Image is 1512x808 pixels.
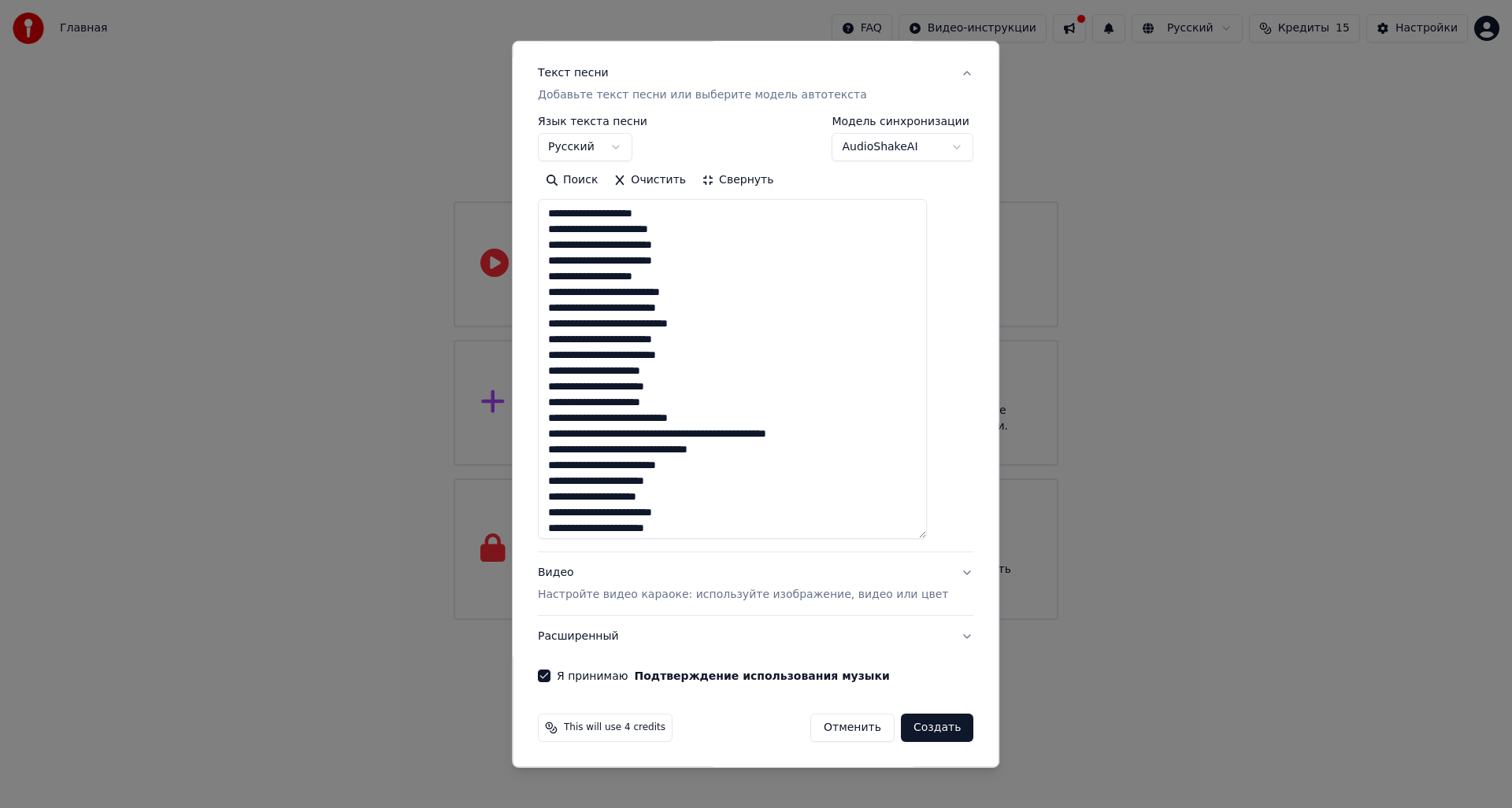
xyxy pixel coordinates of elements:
[901,714,973,742] button: Создать
[564,721,665,734] span: This will use 4 credits
[538,168,606,193] button: Поиск
[538,552,973,615] button: ВидеоНастройте видео караоке: используйте изображение, видео или цвет
[810,714,895,742] button: Отменить
[538,87,867,103] p: Добавьте текст песни или выберите модель автотекста
[538,587,948,603] p: Настройте видео караоке: используйте изображение, видео или цвет
[538,53,973,116] button: Текст песниДобавьте текст песни или выберите модель автотекста
[606,168,695,193] button: Очистить
[635,670,890,681] button: Я принимаю
[694,168,781,193] button: Свернуть
[538,116,647,127] label: Язык текста песни
[538,65,609,81] div: Текст песни
[832,116,974,127] label: Модель синхронизации
[557,670,890,681] label: Я принимаю
[538,616,973,657] button: Расширенный
[538,565,948,603] div: Видео
[538,116,973,552] div: Текст песниДобавьте текст песни или выберите модель автотекста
